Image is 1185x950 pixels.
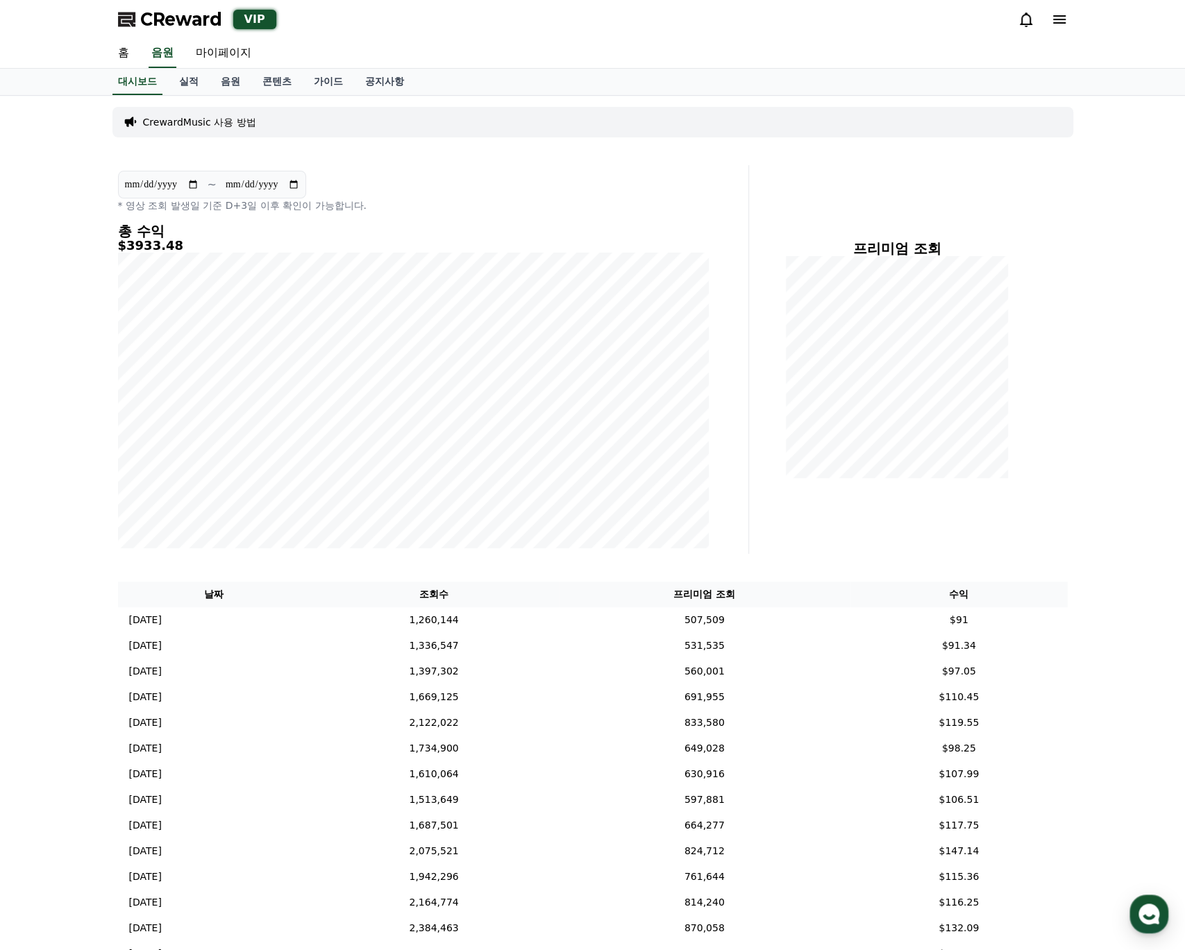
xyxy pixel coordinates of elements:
p: [DATE] [129,715,162,730]
th: 조회수 [309,582,558,607]
a: CReward [118,8,222,31]
p: [DATE] [129,767,162,781]
a: 음원 [149,39,176,68]
td: $132.09 [850,915,1068,941]
p: [DATE] [129,638,162,653]
td: 1,336,547 [309,633,558,659]
td: 1,513,649 [309,787,558,813]
h4: 프리미엄 조회 [760,241,1034,256]
td: 597,881 [559,787,850,813]
td: 1,669,125 [309,684,558,710]
td: 1,734,900 [309,736,558,761]
td: $119.55 [850,710,1068,736]
span: 설정 [215,461,231,472]
h5: $3933.48 [118,239,709,253]
p: [DATE] [129,818,162,833]
td: $110.45 [850,684,1068,710]
th: 수익 [850,582,1068,607]
a: 가이드 [303,69,354,95]
td: 664,277 [559,813,850,838]
td: $116.25 [850,890,1068,915]
td: 649,028 [559,736,850,761]
span: CReward [140,8,222,31]
a: 마이페이지 [185,39,262,68]
td: 814,240 [559,890,850,915]
td: 824,712 [559,838,850,864]
td: 531,535 [559,633,850,659]
td: 870,058 [559,915,850,941]
td: $106.51 [850,787,1068,813]
p: [DATE] [129,844,162,858]
a: 공지사항 [354,69,415,95]
p: [DATE] [129,664,162,679]
td: $147.14 [850,838,1068,864]
td: $91 [850,607,1068,633]
h4: 총 수익 [118,223,709,239]
td: $107.99 [850,761,1068,787]
td: 1,260,144 [309,607,558,633]
td: 560,001 [559,659,850,684]
td: 1,397,302 [309,659,558,684]
a: 설정 [179,440,267,475]
p: [DATE] [129,921,162,935]
a: 홈 [4,440,92,475]
p: [DATE] [129,870,162,884]
td: 1,610,064 [309,761,558,787]
td: $91.34 [850,633,1068,659]
td: 691,955 [559,684,850,710]
th: 프리미엄 조회 [559,582,850,607]
td: 1,687,501 [309,813,558,838]
td: $117.75 [850,813,1068,838]
a: 콘텐츠 [251,69,303,95]
p: [DATE] [129,613,162,627]
td: 2,384,463 [309,915,558,941]
p: [DATE] [129,895,162,910]
p: ~ [208,176,217,193]
td: 2,122,022 [309,710,558,736]
td: $115.36 [850,864,1068,890]
td: 761,644 [559,864,850,890]
td: 833,580 [559,710,850,736]
p: [DATE] [129,741,162,756]
td: 2,164,774 [309,890,558,915]
p: [DATE] [129,690,162,704]
td: 507,509 [559,607,850,633]
a: 실적 [168,69,210,95]
a: 음원 [210,69,251,95]
td: 630,916 [559,761,850,787]
a: 대화 [92,440,179,475]
p: [DATE] [129,792,162,807]
div: VIP [233,10,276,29]
a: 대시보드 [112,69,162,95]
a: 홈 [107,39,140,68]
span: 대화 [127,461,144,473]
p: * 영상 조회 발생일 기준 D+3일 이후 확인이 가능합니다. [118,198,709,212]
td: $98.25 [850,736,1068,761]
td: 2,075,521 [309,838,558,864]
td: $97.05 [850,659,1068,684]
span: 홈 [44,461,52,472]
a: CrewardMusic 사용 방법 [143,115,256,129]
th: 날짜 [118,582,310,607]
td: 1,942,296 [309,864,558,890]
